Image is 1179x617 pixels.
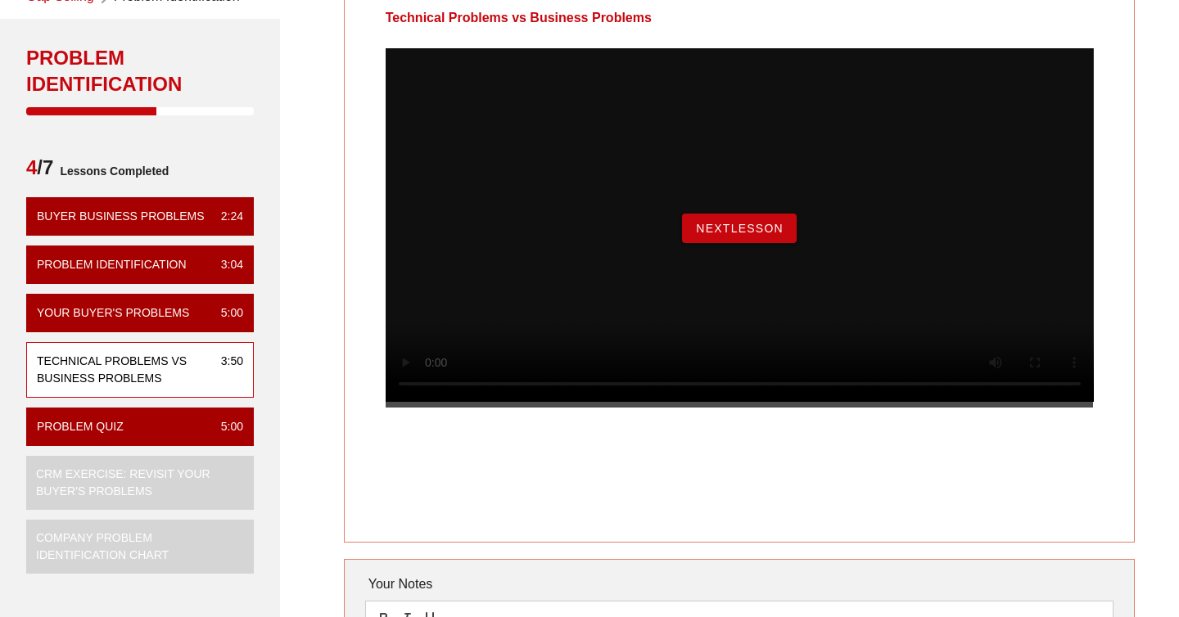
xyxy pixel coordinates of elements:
[37,353,208,387] div: Technical Problems vs Business Problems
[36,466,231,500] div: CRM Exercise: Revisit Your Buyer's Problems
[53,155,169,187] span: Lessons Completed
[36,529,231,564] div: Company Problem Identification Chart
[26,155,53,187] span: /7
[26,45,254,97] div: Problem Identification
[208,208,243,225] div: 2:24
[365,568,1114,601] div: Your Notes
[26,156,37,178] span: 4
[682,214,797,243] button: NextLesson
[37,208,205,225] div: Buyer Business Problems
[208,418,243,435] div: 5:00
[695,222,784,235] span: NextLesson
[208,256,243,273] div: 3:04
[208,304,243,322] div: 5:00
[37,304,189,322] div: Your Buyer's Problems
[208,353,243,387] div: 3:50
[37,418,124,435] div: Problem Quiz
[37,256,187,273] div: Problem Identification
